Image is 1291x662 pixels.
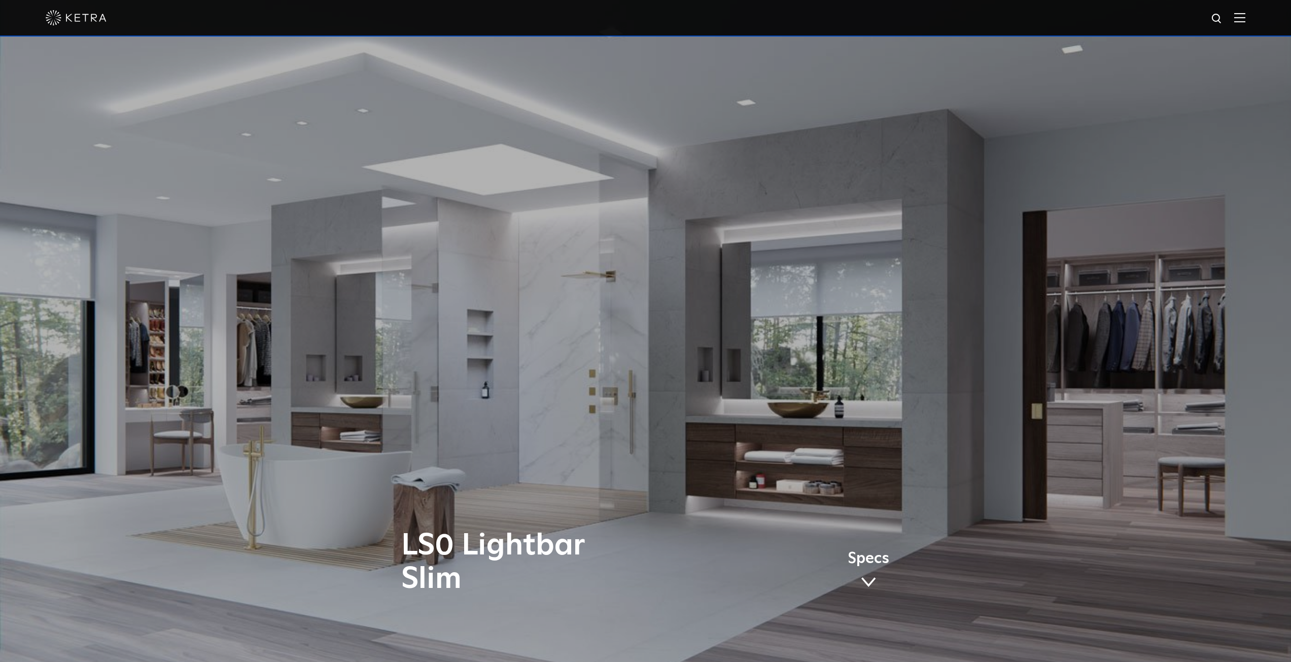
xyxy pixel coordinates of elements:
[401,529,688,596] h1: LS0 Lightbar Slim
[1234,13,1245,22] img: Hamburger%20Nav.svg
[46,10,107,25] img: ketra-logo-2019-white
[848,551,889,566] span: Specs
[848,551,889,591] a: Specs
[1211,13,1224,25] img: search icon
